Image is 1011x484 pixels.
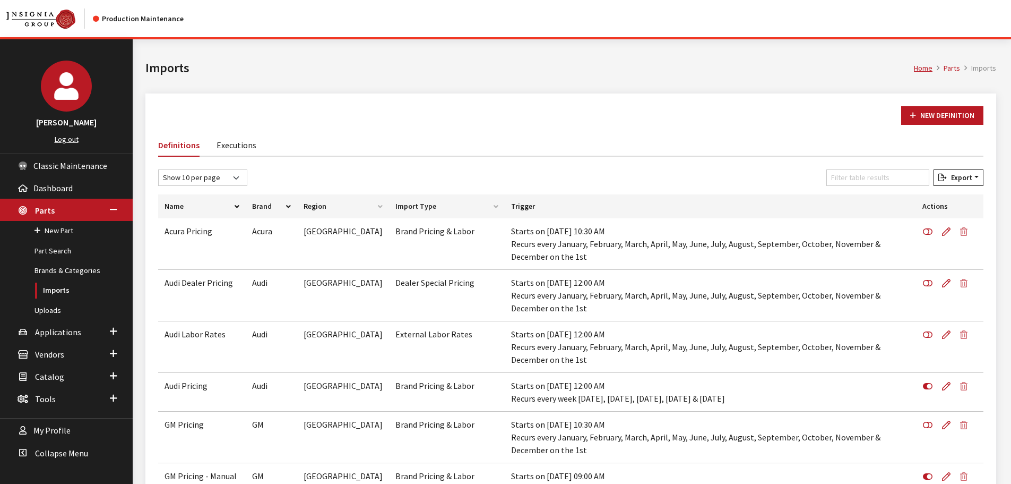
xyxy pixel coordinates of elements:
[246,412,297,463] td: GM
[947,173,972,182] span: Export
[395,226,474,236] span: Brand Pricing & Labor
[937,373,955,400] a: Edit Definition
[246,321,297,373] td: Audi
[395,329,472,339] span: External Labor Rates
[297,321,389,373] td: [GEOGRAPHIC_DATA]
[297,218,389,270] td: [GEOGRAPHIC_DATA]
[937,321,955,348] a: Edit Definition
[41,61,92,112] img: Cheyenne Dorton
[395,471,474,481] span: Brand Pricing & Labor
[158,194,246,218] th: Name: activate to sort column ascending
[217,133,256,156] a: Executions
[922,412,937,438] button: Enable Definition
[297,194,389,218] th: Region: activate to sort column ascending
[511,380,725,404] span: Starts on [DATE] 12:00 AM Recurs every week [DATE], [DATE], [DATE], [DATE] & [DATE]
[297,412,389,463] td: [GEOGRAPHIC_DATA]
[937,412,955,438] a: Edit Definition
[158,270,246,321] td: Audi Dealer Pricing
[395,380,474,391] span: Brand Pricing & Labor
[158,412,246,463] td: GM Pricing
[937,270,955,296] a: Edit Definition
[35,349,64,360] span: Vendors
[297,373,389,412] td: [GEOGRAPHIC_DATA]
[937,218,955,245] a: Edit Definition
[11,116,122,129] h3: [PERSON_NAME]
[901,106,983,125] a: New Definition
[826,169,929,186] input: Filter table results
[922,270,937,296] button: Enable Definition
[511,277,880,313] span: Starts on [DATE] 12:00 AM Recurs every January, February, March, April, May, June, July, August, ...
[932,63,960,74] li: Parts
[395,277,474,288] span: Dealer Special Pricing
[6,10,75,29] img: Catalog Maintenance
[158,218,246,270] td: Acura Pricing
[934,169,983,186] button: Export
[35,448,88,458] span: Collapse Menu
[505,194,916,218] th: Trigger
[511,419,880,455] span: Starts on [DATE] 10:30 AM Recurs every January, February, March, April, May, June, July, August, ...
[922,321,937,348] button: Enable Definition
[35,394,56,404] span: Tools
[395,419,474,430] span: Brand Pricing & Labor
[35,205,55,216] span: Parts
[35,371,64,382] span: Catalog
[33,426,71,436] span: My Profile
[55,134,79,144] a: Log out
[914,63,932,73] a: Home
[922,373,937,400] button: Disable Definition
[922,218,937,245] button: Enable Definition
[297,270,389,321] td: [GEOGRAPHIC_DATA]
[246,194,297,218] th: Brand: activate to sort column descending
[158,321,246,373] td: Audi Labor Rates
[389,194,505,218] th: Import Type: activate to sort column ascending
[960,63,996,74] li: Imports
[246,373,297,412] td: Audi
[916,194,983,218] th: Actions
[93,13,184,24] div: Production Maintenance
[145,58,914,78] h1: Imports
[35,327,81,337] span: Applications
[158,373,246,412] td: Audi Pricing
[246,270,297,321] td: Audi
[33,160,107,171] span: Classic Maintenance
[158,133,200,157] a: Definitions
[246,218,297,270] td: Acura
[6,9,93,29] a: Insignia Group logo
[511,226,880,262] span: Starts on [DATE] 10:30 AM Recurs every January, February, March, April, May, June, July, August, ...
[33,183,73,193] span: Dashboard
[511,329,880,365] span: Starts on [DATE] 12:00 AM Recurs every January, February, March, April, May, June, July, August, ...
